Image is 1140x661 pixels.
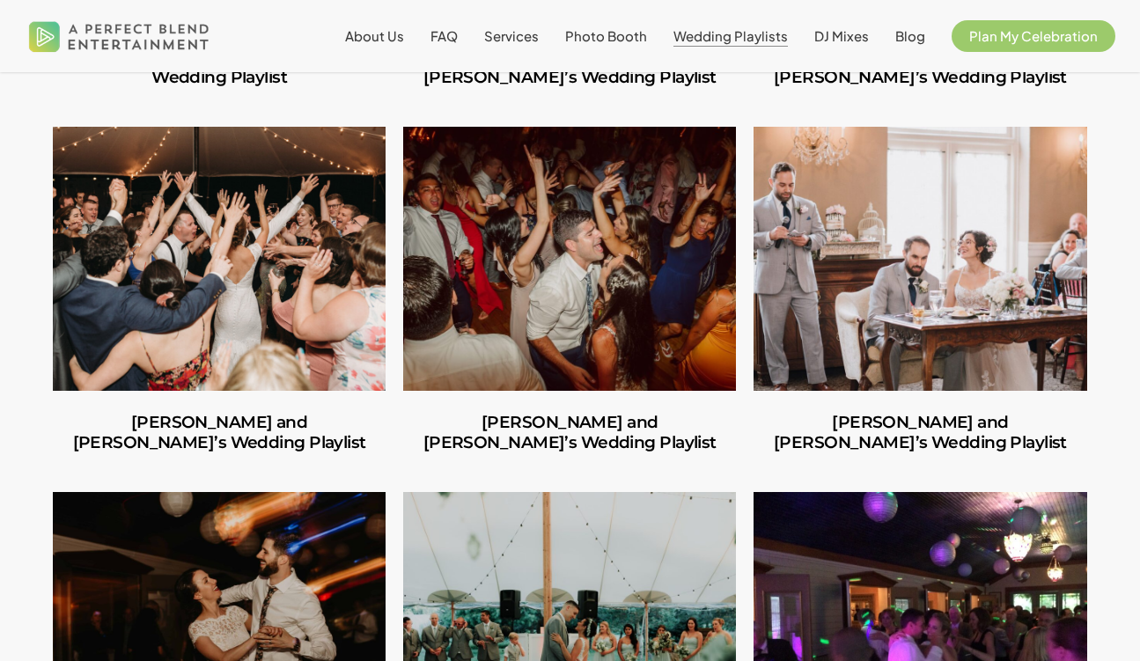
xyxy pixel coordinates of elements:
span: About Us [345,27,404,44]
a: Anthony and Emily’s Wedding Playlist [754,391,1086,474]
span: Plan My Celebration [969,27,1098,44]
a: Plan My Celebration [952,29,1115,43]
a: Wedding Playlists [673,29,788,43]
a: Services [484,29,539,43]
a: Anthony and Emily’s Wedding Playlist [754,127,1086,391]
span: Photo Booth [565,27,647,44]
a: Caitlin and Julio’s Wedding Playlist [403,391,736,474]
a: Blog [895,29,925,43]
span: FAQ [430,27,458,44]
span: Blog [895,27,925,44]
span: Services [484,27,539,44]
a: Ian and Amy’s Wedding Playlist [53,127,386,391]
a: FAQ [430,29,458,43]
span: Wedding Playlists [673,27,788,44]
a: Photo Booth [565,29,647,43]
a: Ian and Amy’s Wedding Playlist [53,391,386,474]
a: Caitlin and Julio’s Wedding Playlist [403,127,736,391]
img: A Perfect Blend Entertainment [25,7,214,65]
a: DJ Mixes [814,29,869,43]
span: DJ Mixes [814,27,869,44]
a: About Us [345,29,404,43]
